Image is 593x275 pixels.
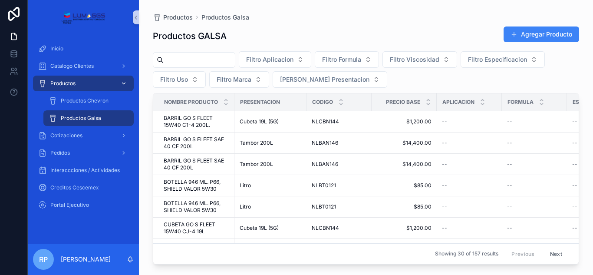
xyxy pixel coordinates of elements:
[322,55,361,64] span: Filtro Formula
[50,132,82,139] span: Cotizaciones
[442,203,497,210] a: --
[33,145,134,161] a: Pedidos
[33,76,134,91] a: Productos
[43,93,134,109] a: Productos Chevron
[61,10,105,24] img: App logo
[377,139,432,146] a: $14,400.00
[273,71,387,88] button: Select Button
[33,162,134,178] a: Interaccciones / Actividades
[312,118,339,125] span: NLCBN144
[164,200,229,214] a: BOTELLA 946 ML. P66, SHIELD VALOR 5W30
[435,251,498,258] span: Showing 30 of 157 results
[442,225,447,232] span: --
[164,221,229,235] a: CUBETA GO S FLEET 15W40 CJ-4 19L
[507,161,512,168] span: --
[50,202,89,209] span: Portal Ejecutivo
[240,203,251,210] span: Litro
[240,139,273,146] span: Tambor 200L
[39,254,48,265] span: RP
[507,118,562,125] a: --
[33,180,134,195] a: Creditos Cescemex
[507,99,534,106] span: Formula
[572,225,577,232] span: --
[163,13,193,22] span: Productos
[312,139,338,146] span: NLBAN146
[209,71,269,88] button: Select Button
[164,115,229,129] a: BARRIL GO S FLEET 15W40 C1-4 200L.
[461,51,545,68] button: Select Button
[312,99,333,106] span: Codigo
[43,110,134,126] a: Productos Galsa
[50,167,120,174] span: Interaccciones / Actividades
[217,75,251,84] span: Filtro Marca
[572,139,577,146] span: --
[442,225,497,232] a: --
[507,182,562,189] a: --
[61,97,109,104] span: Productos Chevron
[312,203,366,210] a: NLBT0121
[201,13,249,22] a: Productos Galsa
[377,203,432,210] a: $85.00
[507,182,512,189] span: --
[160,75,188,84] span: Filtro Uso
[442,139,497,146] a: --
[164,179,229,192] a: BOTELLA 946 ML. P66, SHIELD VALOR 5W30
[239,51,311,68] button: Select Button
[507,225,562,232] a: --
[507,203,512,210] span: --
[386,99,420,106] span: Precio Base
[312,225,366,232] a: NLCBN144
[50,63,94,70] span: Catalogo Clientes
[377,118,432,125] a: $1,200.00
[442,99,474,106] span: Aplicacion
[504,27,579,42] button: Agregar Producto
[240,118,279,125] span: Cubeta 19L (5G)
[240,182,301,189] a: Litro
[315,51,379,68] button: Select Button
[240,161,301,168] a: Tambor 200L
[240,161,273,168] span: Tambor 200L
[164,136,229,150] a: BARRIL GO S FLEET SAE 40 CF 200L
[572,161,577,168] span: --
[164,157,229,171] a: BARRIL GO S FLEET SAE 40 CF 200L
[382,51,457,68] button: Select Button
[377,182,432,189] a: $85.00
[507,203,562,210] a: --
[507,118,512,125] span: --
[442,118,447,125] span: --
[33,128,134,143] a: Cotizaciones
[33,41,134,56] a: Inicio
[240,203,301,210] a: Litro
[33,197,134,213] a: Portal Ejecutivo
[507,139,512,146] span: --
[50,45,63,52] span: Inicio
[240,139,301,146] a: Tambor 200L
[507,139,562,146] a: --
[312,203,336,210] span: NLBT0121
[50,184,99,191] span: Creditos Cescemex
[507,161,562,168] a: --
[312,161,338,168] span: NLBAN146
[442,203,447,210] span: --
[572,182,577,189] span: --
[442,139,447,146] span: --
[153,13,193,22] a: Productos
[240,225,279,232] span: Cubeta 19L (5G)
[50,149,70,156] span: Pedidos
[240,99,280,106] span: Presentacion
[240,225,301,232] a: Cubeta 19L (5G)
[33,58,134,74] a: Catalogo Clientes
[377,161,432,168] a: $14,400.00
[312,182,336,189] span: NLBT0121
